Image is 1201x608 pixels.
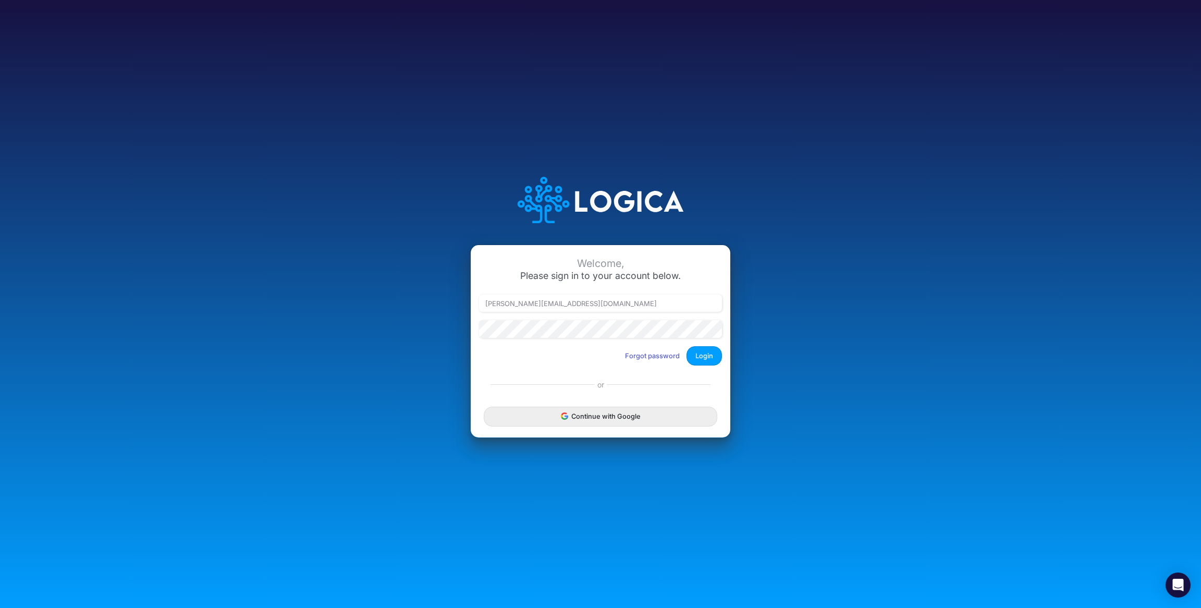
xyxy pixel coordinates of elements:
div: Welcome, [479,258,722,270]
span: Please sign in to your account below. [520,270,681,281]
button: Forgot password [618,347,687,364]
div: Open Intercom Messenger [1166,573,1191,598]
input: Email [479,295,722,312]
button: Login [687,346,722,366]
button: Continue with Google [484,407,717,426]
